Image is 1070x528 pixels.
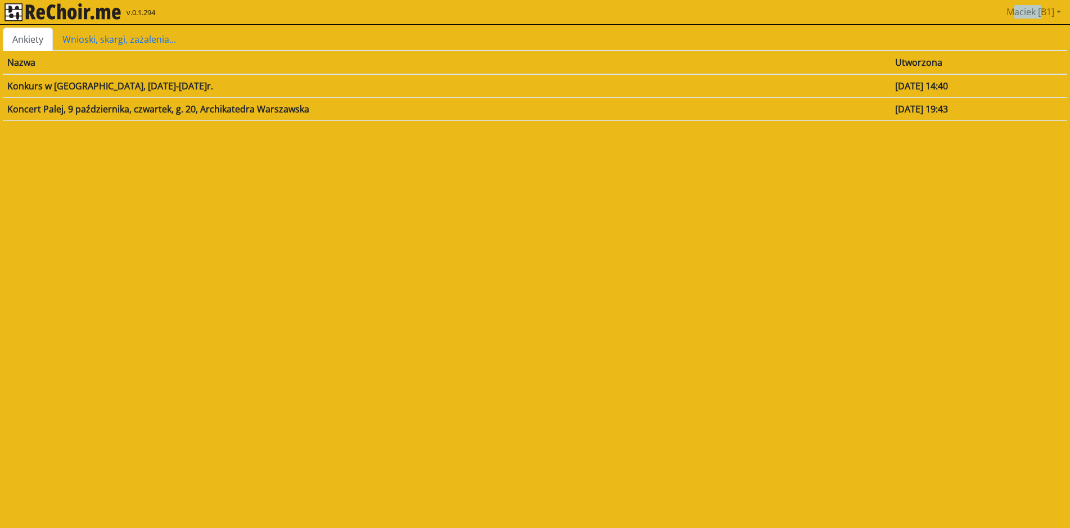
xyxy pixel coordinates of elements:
[4,3,121,21] img: rekłajer mi
[3,74,891,98] td: Konkurs w [GEOGRAPHIC_DATA], [DATE]-[DATE]r.
[3,28,53,51] a: Ankiety
[1002,1,1066,23] a: Maciek [B1]
[895,56,1063,69] div: Utworzona
[7,56,886,69] div: Nazwa
[53,28,186,51] a: Wnioski, skargi, zażalenia...
[3,97,891,120] td: Koncert Palej, 9 października, czwartek, g. 20, Archikatedra Warszawska
[891,74,1067,98] td: [DATE] 14:40
[891,97,1067,120] td: [DATE] 19:43
[127,7,155,19] span: v.0.1.294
